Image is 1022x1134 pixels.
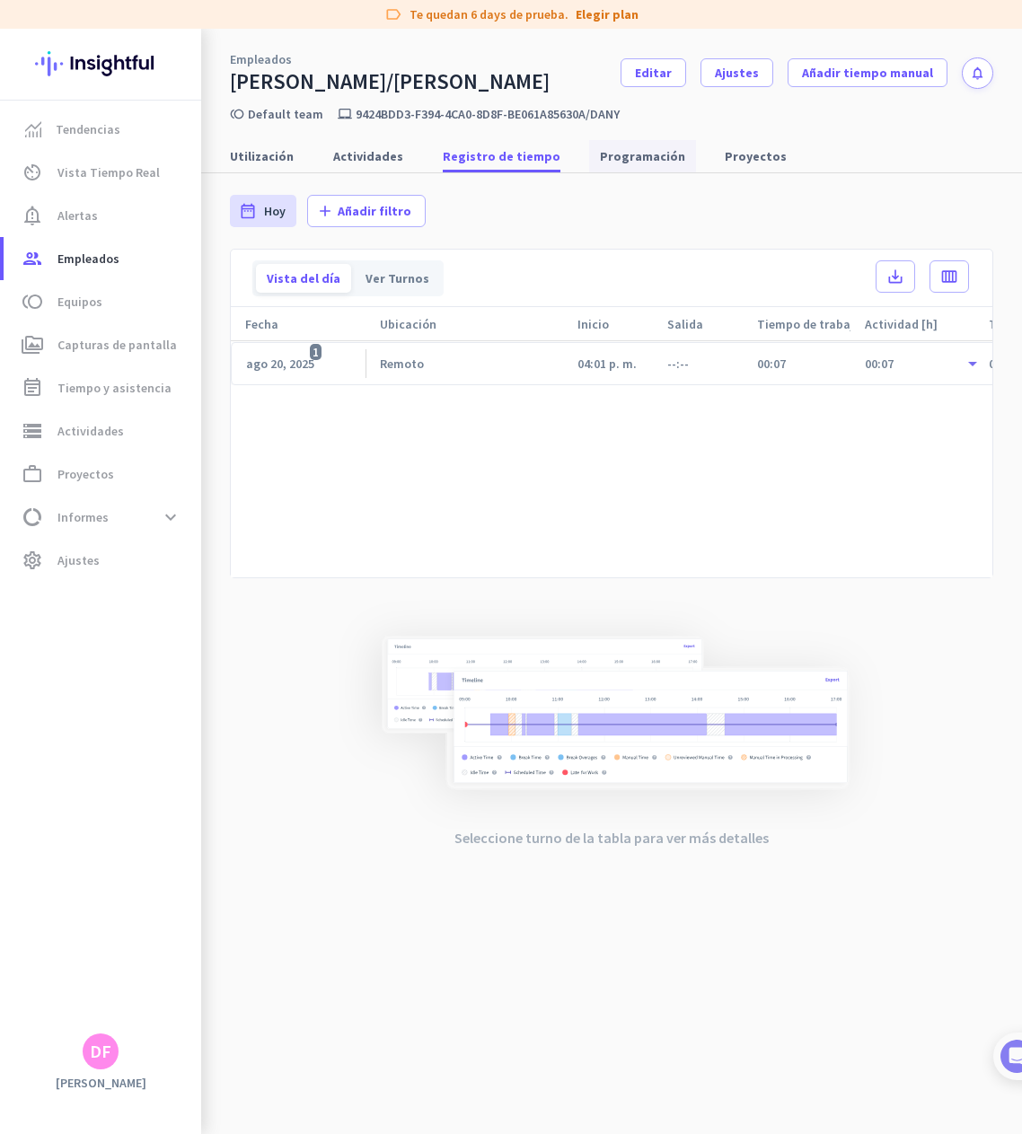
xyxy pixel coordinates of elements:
[4,453,201,496] a: work_outlineProyectos
[725,147,787,165] span: Proyectos
[316,202,334,220] i: add
[22,463,43,485] i: work_outline
[621,58,686,87] button: Editar
[962,57,993,89] button: notifications
[22,334,43,356] i: perm_media
[802,64,933,82] span: Añadir tiempo manual
[57,291,102,312] span: Equipos
[22,420,43,442] i: storage
[600,147,685,165] span: Programación
[577,356,637,372] div: 04:01 p. m.
[865,356,894,372] span: 00:07
[338,202,411,220] span: Añadir filtro
[876,260,915,293] button: save_alt
[577,312,630,337] div: Inicio
[4,409,201,453] a: storageActividades
[886,268,904,286] i: save_alt
[307,195,426,227] button: addAñadir filtro
[667,356,689,372] span: --:--
[970,66,985,81] i: notifications
[57,420,124,442] span: Actividades
[22,377,43,399] i: event_note
[333,147,403,165] span: Actividades
[230,107,244,121] i: toll
[4,366,201,409] a: event_noteTiempo y asistencia
[310,344,322,360] span: 1
[366,307,563,340] div: Ubicación
[239,202,257,220] i: date_range
[715,64,759,82] span: Ajustes
[57,506,109,528] span: Informes
[356,106,620,122] p: 9424bdd3-f394-4ca0-8d8f-be061a85630a/dany
[230,50,292,68] a: Empleados
[4,237,201,280] a: groupEmpleados
[700,58,773,87] button: Ajustes
[57,205,98,226] span: Alertas
[57,377,172,399] span: Tiempo y asistencia
[4,496,201,539] a: data_usageInformesexpand_more
[35,29,166,99] img: Insightful logo
[757,312,850,337] div: Tiempo de trabajo [h]
[57,463,114,485] span: Proyectos
[4,151,201,194] a: av_timerVista Tiempo Real
[256,264,351,293] div: Vista del día
[940,268,958,286] i: calendar_view_week
[56,119,120,140] span: Tendencias
[576,5,639,23] a: Elegir plan
[22,291,43,312] i: toll
[25,121,41,137] img: menu-item
[4,108,201,151] a: menu-itemTendencias
[339,600,884,829] img: checklist
[384,5,402,23] i: label
[989,356,1018,372] span: 00:00
[865,312,959,337] div: Actividad [h]
[929,260,969,293] button: calendar_view_week
[338,107,352,121] i: laptop_mac
[22,205,43,226] i: notification_important
[245,312,300,337] div: Fecha
[22,506,43,528] i: data_usage
[4,539,201,582] a: settingsAjustes
[635,64,672,82] span: Editar
[90,1042,111,1060] div: DF
[22,248,43,269] i: group
[4,323,201,366] a: perm_mediaCapturas de pantalla
[22,549,43,571] i: settings
[380,356,424,372] div: Remoto
[264,202,286,220] span: Hoy
[4,194,201,237] a: notification_importantAlertas
[958,349,987,378] button: arrow_drop_up
[230,147,294,165] span: Utilización
[57,549,100,571] span: Ajustes
[454,829,769,847] p: Seleccione turno de la tabla para ver más detalles
[788,58,947,87] button: Añadir tiempo manual
[22,162,43,183] i: av_timer
[154,501,187,533] button: expand_more
[57,334,177,356] span: Capturas de pantalla
[248,106,323,122] a: Default team
[4,280,201,323] a: tollEquipos
[653,307,743,340] div: Salida
[230,68,550,95] div: [PERSON_NAME]/[PERSON_NAME]
[355,264,440,293] div: Ver Turnos
[443,147,560,165] span: Registro de tiempo
[57,248,119,269] span: Empleados
[246,356,326,372] div: ago 20, 2025
[757,356,786,372] span: 00:07
[57,162,160,183] span: Vista Tiempo Real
